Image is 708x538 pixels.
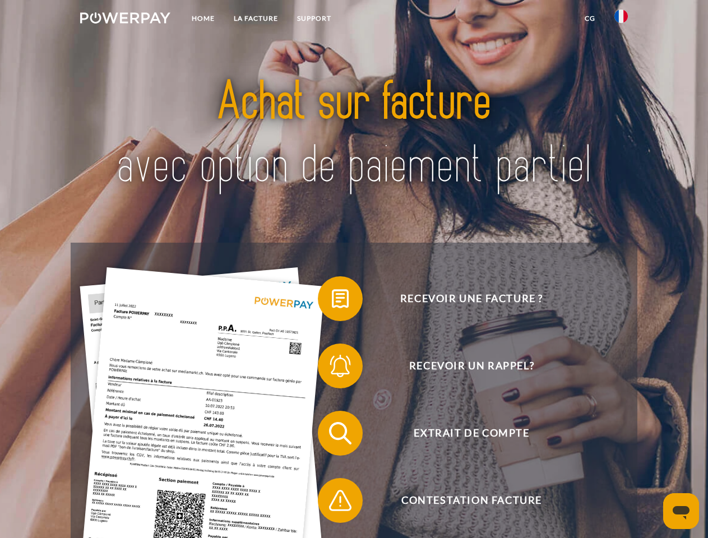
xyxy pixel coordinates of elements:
a: LA FACTURE [224,8,288,29]
button: Extrait de compte [318,411,609,456]
img: qb_search.svg [326,419,354,447]
img: qb_warning.svg [326,486,354,514]
img: qb_bill.svg [326,285,354,313]
img: logo-powerpay-white.svg [80,12,170,24]
img: qb_bell.svg [326,352,354,380]
span: Contestation Facture [334,478,609,523]
a: Support [288,8,341,29]
span: Extrait de compte [334,411,609,456]
span: Recevoir une facture ? [334,276,609,321]
button: Contestation Facture [318,478,609,523]
button: Recevoir un rappel? [318,344,609,388]
img: title-powerpay_fr.svg [107,54,601,215]
span: Recevoir un rappel? [334,344,609,388]
iframe: Bouton de lancement de la fenêtre de messagerie [663,493,699,529]
img: fr [614,10,628,23]
button: Recevoir une facture ? [318,276,609,321]
a: CG [575,8,605,29]
a: Home [182,8,224,29]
